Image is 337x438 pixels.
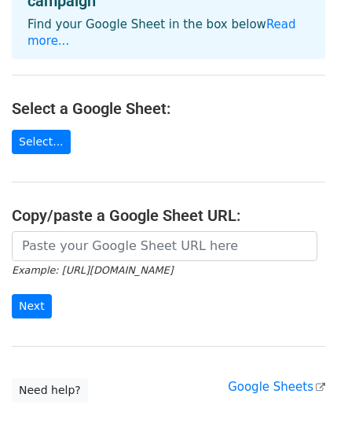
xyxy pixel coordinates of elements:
[27,17,310,50] p: Find your Google Sheet in the box below
[12,231,317,261] input: Paste your Google Sheet URL here
[27,17,296,48] a: Read more...
[12,99,325,118] h4: Select a Google Sheet:
[12,264,173,276] small: Example: [URL][DOMAIN_NAME]
[258,363,337,438] div: 聊天小工具
[12,130,71,154] a: Select...
[12,378,88,403] a: Need help?
[12,294,52,318] input: Next
[228,380,325,394] a: Google Sheets
[12,206,325,225] h4: Copy/paste a Google Sheet URL:
[258,363,337,438] iframe: Chat Widget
